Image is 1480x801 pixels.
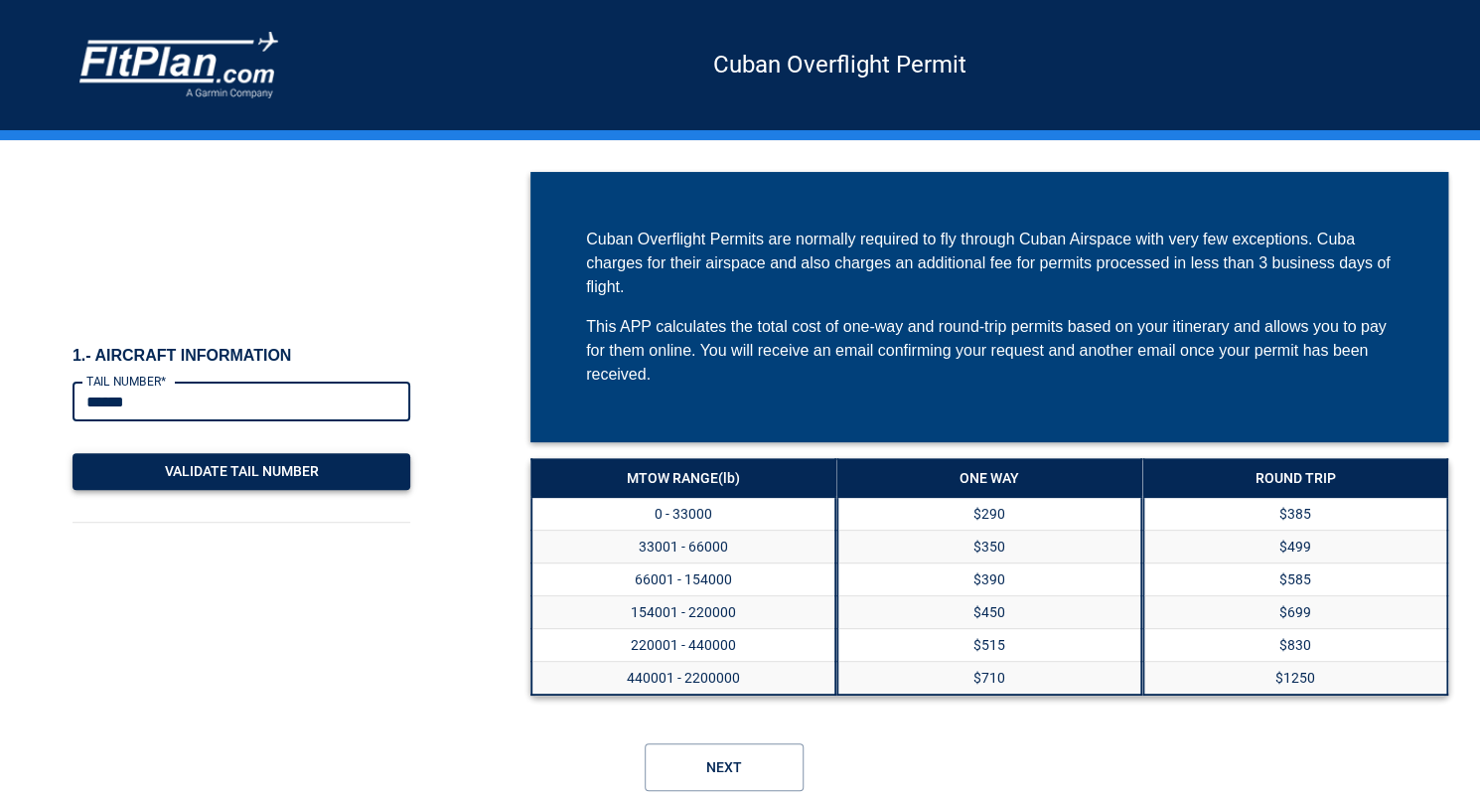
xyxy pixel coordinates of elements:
[1142,458,1448,696] table: a dense table
[1143,629,1447,662] td: $830
[531,459,835,497] th: MTOW RANGE (lb)
[586,228,1393,299] div: Cuban Overflight Permits are normally required to fly through Cuban Airspace with very few except...
[1143,459,1447,497] th: ROUND TRIP
[837,531,1141,563] td: $350
[531,662,835,696] th: 440001 - 2200000
[531,531,835,563] th: 33001 - 66000
[86,373,166,390] label: TAIL NUMBER*
[837,497,1141,531] td: $290
[1143,662,1447,696] td: $1250
[531,629,835,662] th: 220001 - 440000
[1143,531,1447,563] td: $499
[73,453,410,490] button: Validate Tail Number
[531,563,835,596] th: 66001 - 154000
[79,32,278,98] img: COMPANY LOGO
[837,629,1141,662] td: $515
[645,743,804,791] button: Next
[1143,596,1447,629] td: $699
[837,563,1141,596] td: $390
[1143,563,1447,596] td: $585
[278,64,1401,66] h5: Cuban Overflight Permit
[530,458,836,696] table: a dense table
[837,459,1141,497] th: ONE WAY
[1143,497,1447,531] td: $385
[837,662,1141,696] td: $710
[836,458,1142,696] table: a dense table
[73,346,410,366] h6: 1.- AIRCRAFT INFORMATION
[531,596,835,629] th: 154001 - 220000
[837,596,1141,629] td: $450
[531,497,835,531] th: 0 - 33000
[586,315,1393,387] div: This APP calculates the total cost of one-way and round-trip permits based on your itinerary and ...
